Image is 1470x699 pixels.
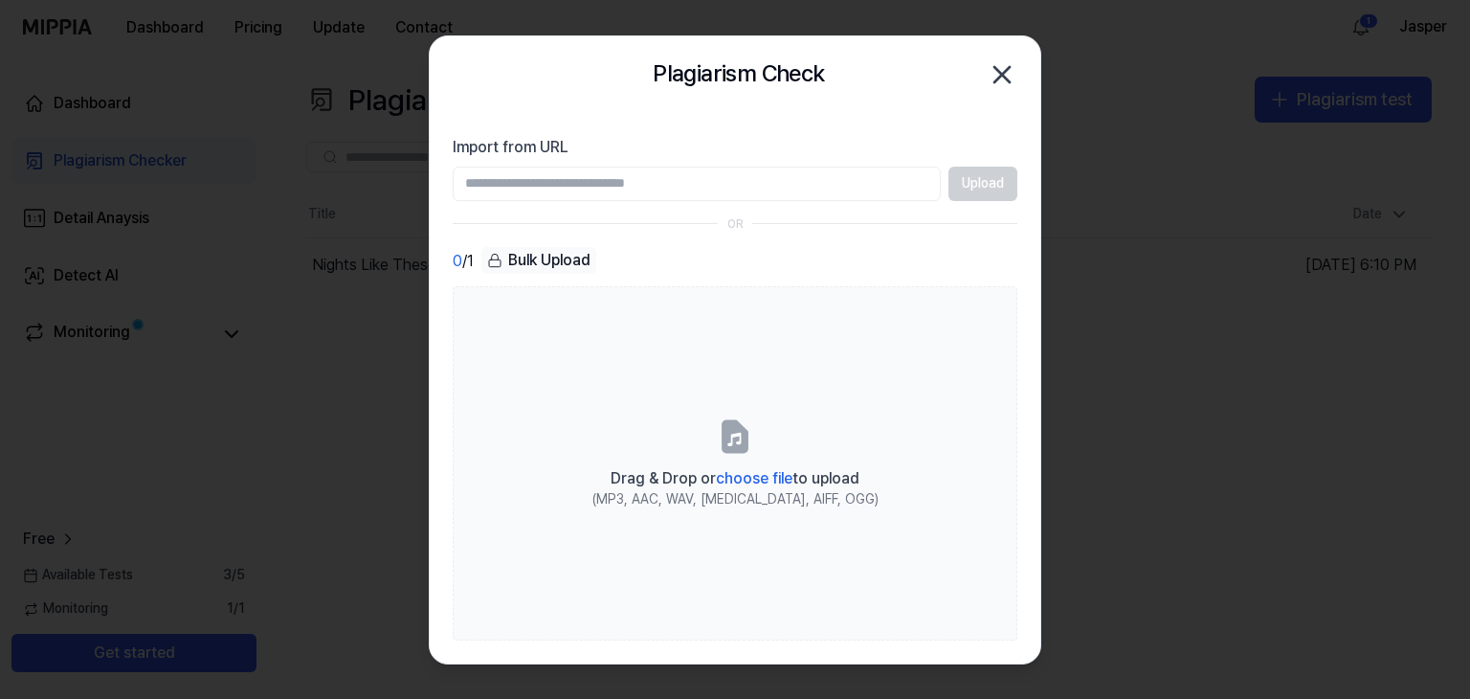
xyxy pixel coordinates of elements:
[453,247,474,275] div: / 1
[611,469,859,487] span: Drag & Drop or to upload
[481,247,596,274] div: Bulk Upload
[453,250,462,273] span: 0
[727,216,744,233] div: OR
[716,469,792,487] span: choose file
[653,56,824,92] h2: Plagiarism Check
[481,247,596,275] button: Bulk Upload
[592,490,879,509] div: (MP3, AAC, WAV, [MEDICAL_DATA], AIFF, OGG)
[453,136,1017,159] label: Import from URL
